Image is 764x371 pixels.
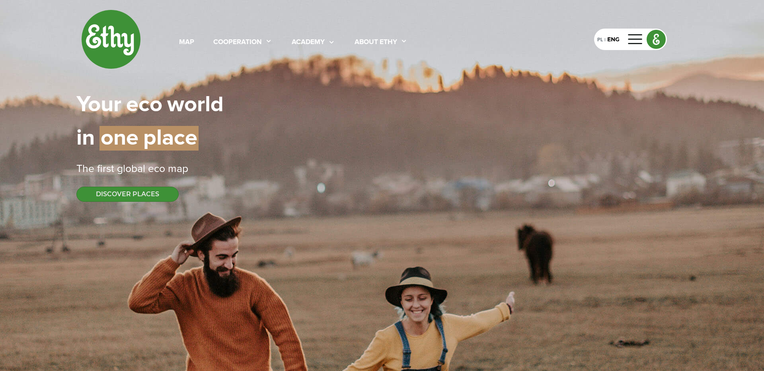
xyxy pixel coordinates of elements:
[597,35,603,44] div: PL
[647,30,665,48] img: logo_e.png
[167,94,224,116] span: world
[76,127,95,149] span: in
[138,126,143,151] span: |
[213,37,262,48] div: cooperation
[76,187,179,202] button: DISCOVER PLACES
[76,94,121,116] span: Your
[603,37,607,44] div: |
[355,37,397,48] div: About ethy
[143,126,199,151] span: place
[607,35,620,44] div: ENG
[162,94,167,116] span: |
[76,161,688,177] div: The first global eco map
[126,94,162,116] span: eco
[179,37,194,48] div: map
[121,94,126,116] span: |
[292,37,325,48] div: academy
[95,127,99,149] span: |
[99,126,138,151] span: one
[81,10,141,69] img: ethy-logo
